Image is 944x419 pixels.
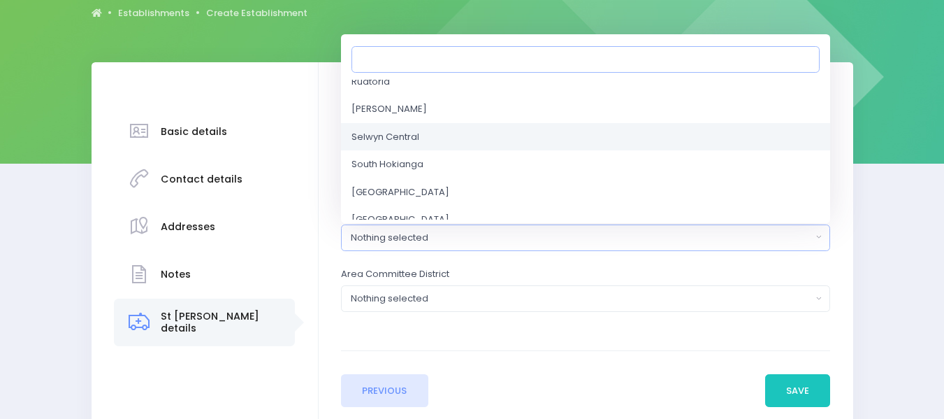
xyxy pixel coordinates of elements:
[341,374,428,408] button: Previous
[161,221,215,233] h3: Addresses
[206,6,307,20] a: Create Establishment
[341,267,449,281] label: Area Committee District
[118,6,189,20] a: Establishments
[351,102,427,116] span: [PERSON_NAME]
[351,292,812,306] div: Nothing selected
[351,130,419,144] span: Selwyn Central
[341,225,830,251] button: Nothing selected
[351,157,423,171] span: South Hokianga
[161,173,242,185] h3: Contact details
[351,213,449,227] span: [GEOGRAPHIC_DATA]
[161,126,227,138] h3: Basic details
[161,311,282,334] h3: St [PERSON_NAME] details
[351,45,820,72] input: Search
[351,75,390,89] span: Ruatoria
[351,185,449,199] span: [GEOGRAPHIC_DATA]
[351,231,812,245] div: Nothing selected
[341,285,830,312] button: Nothing selected
[161,269,191,280] h3: Notes
[765,374,831,408] button: Save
